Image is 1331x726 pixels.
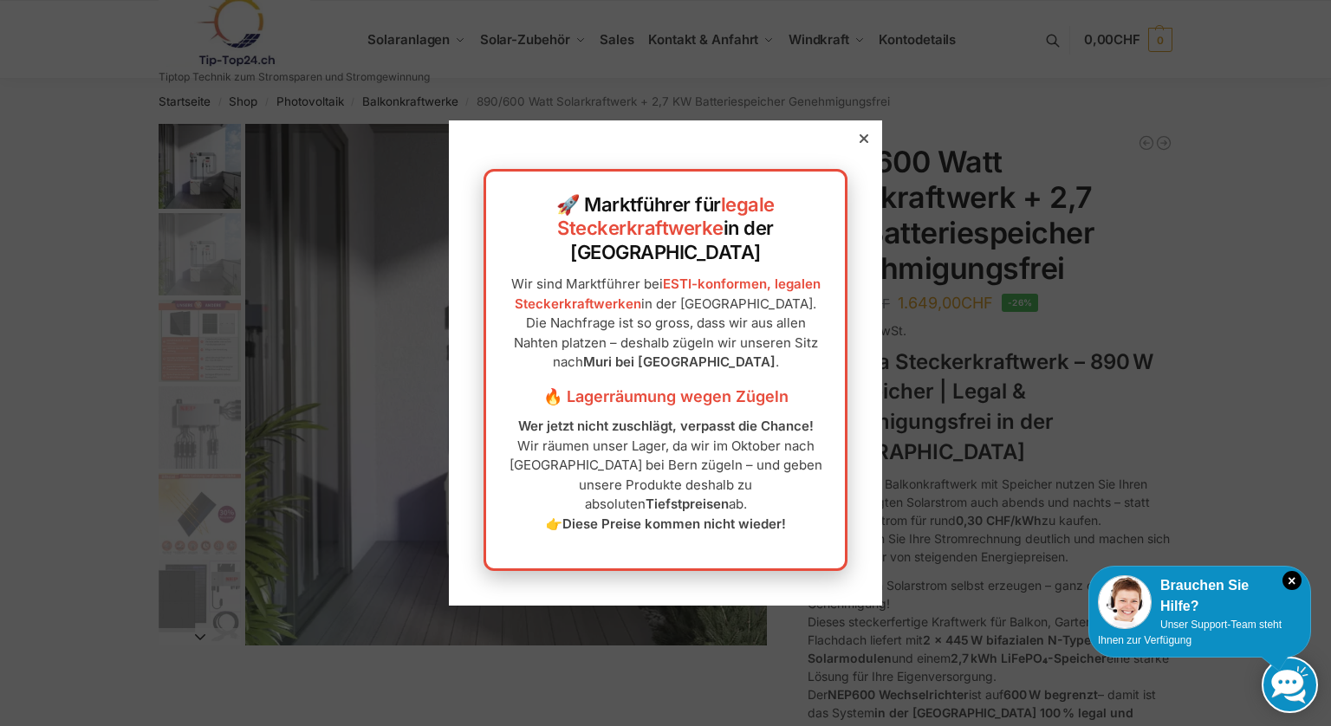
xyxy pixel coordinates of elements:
[503,386,828,408] h3: 🔥 Lagerräumung wegen Zügeln
[518,418,814,434] strong: Wer jetzt nicht zuschlägt, verpasst die Chance!
[515,275,821,312] a: ESTI-konformen, legalen Steckerkraftwerken
[562,515,786,532] strong: Diese Preise kommen nicht wieder!
[1098,619,1282,646] span: Unser Support-Team steht Ihnen zur Verfügung
[1282,571,1302,590] i: Schließen
[1098,575,1302,617] div: Brauchen Sie Hilfe?
[503,417,828,534] p: Wir räumen unser Lager, da wir im Oktober nach [GEOGRAPHIC_DATA] bei Bern zügeln – und geben unse...
[646,496,729,512] strong: Tiefstpreisen
[583,353,776,370] strong: Muri bei [GEOGRAPHIC_DATA]
[503,193,828,265] h2: 🚀 Marktführer für in der [GEOGRAPHIC_DATA]
[503,275,828,373] p: Wir sind Marktführer bei in der [GEOGRAPHIC_DATA]. Die Nachfrage ist so gross, dass wir aus allen...
[1098,575,1152,629] img: Customer service
[557,193,775,240] a: legale Steckerkraftwerke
